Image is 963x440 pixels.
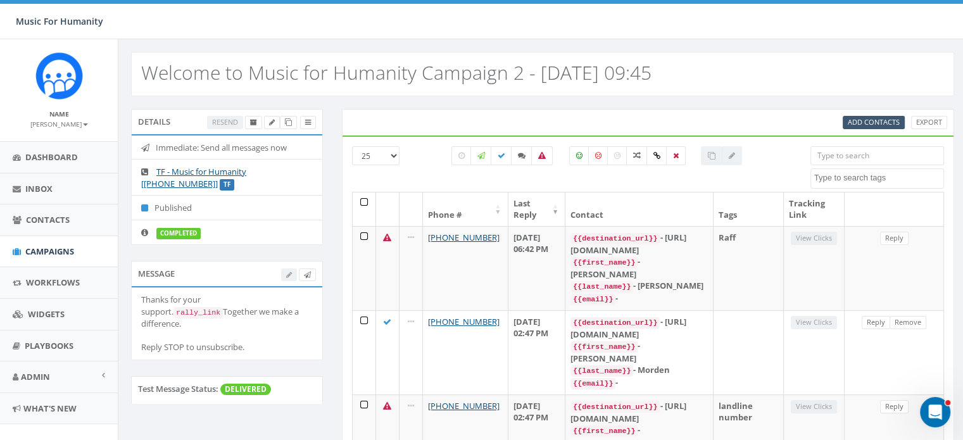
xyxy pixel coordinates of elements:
[21,371,50,382] span: Admin
[428,400,500,412] a: [PHONE_NUMBER]
[25,151,78,163] span: Dashboard
[132,135,322,160] li: Immediate: Send all messages now
[843,116,905,129] a: Add Contacts
[570,378,615,389] code: {{email}}
[570,233,660,244] code: {{destination_url}}
[511,146,532,165] label: Replied
[626,146,648,165] label: Mixed
[26,277,80,288] span: Workflows
[714,192,783,226] th: Tags
[714,226,783,310] td: Raff
[138,383,218,395] label: Test Message Status:
[570,281,633,292] code: {{last_name}}
[890,316,926,329] a: Remove
[16,15,103,27] span: Music For Humanity
[570,232,708,256] div: - [URL][DOMAIN_NAME]
[25,340,73,351] span: Playbooks
[220,179,234,191] label: TF
[141,62,651,83] h2: Welcome to Music for Humanity Campaign 2 - [DATE] 09:45
[141,144,156,152] i: Immediate: Send all messages now
[814,172,943,184] textarea: Search
[470,146,492,165] label: Sending
[25,246,74,257] span: Campaigns
[570,294,615,305] code: {{email}}
[570,317,660,329] code: {{destination_url}}
[156,228,201,239] label: completed
[588,146,608,165] label: Negative
[49,110,69,118] small: Name
[35,52,83,99] img: Rally_Corp_Logo_1.png
[23,403,77,414] span: What's New
[508,226,566,310] td: [DATE] 06:42 PM
[565,192,714,226] th: Contact
[508,310,566,394] td: [DATE] 02:47 PM
[451,146,472,165] label: Pending
[570,280,708,292] div: - [PERSON_NAME]
[141,294,313,353] div: Thanks for your support. Together we make a difference. Reply STOP to unsubscribe.
[570,340,708,364] div: - [PERSON_NAME]
[141,204,154,212] i: Published
[920,397,950,427] iframe: Intercom live chat
[132,195,322,220] li: Published
[570,316,708,340] div: - [URL][DOMAIN_NAME]
[131,261,323,286] div: Message
[30,118,88,129] a: [PERSON_NAME]
[570,400,708,424] div: - [URL][DOMAIN_NAME]
[810,146,944,165] input: Type to search
[607,146,627,165] label: Neutral
[423,192,508,226] th: Phone #: activate to sort column ascending
[570,365,633,377] code: {{last_name}}
[491,146,512,165] label: Delivered
[570,377,708,389] div: -
[666,146,686,165] label: Removed
[141,166,246,189] a: TF - Music for Humanity [[PHONE_NUMBER]]
[173,307,223,318] code: rally_link
[646,146,667,165] label: Link Clicked
[570,257,638,268] code: {{first_name}}
[570,364,708,377] div: - Morden
[531,146,553,165] label: Bounced
[26,214,70,225] span: Contacts
[428,232,500,243] a: [PHONE_NUMBER]
[28,308,65,320] span: Widgets
[880,400,909,413] a: Reply
[848,117,900,127] span: Add Contacts
[570,256,708,280] div: - [PERSON_NAME]
[25,183,53,194] span: Inbox
[250,117,257,127] span: Archive Campaign
[304,270,311,279] span: Send Test Message
[285,117,292,127] span: Clone Campaign
[131,109,323,134] div: Details
[220,384,271,395] span: DELIVERED
[269,117,275,127] span: Edit Campaign Title
[784,192,845,226] th: Tracking Link
[30,120,88,129] small: [PERSON_NAME]
[305,117,311,127] span: View Campaign Delivery Statistics
[848,117,900,127] span: CSV files only
[569,146,589,165] label: Positive
[911,116,947,129] a: Export
[862,316,890,329] a: Reply
[570,292,708,305] div: -
[428,316,500,327] a: [PHONE_NUMBER]
[508,192,566,226] th: Last Reply: activate to sort column ascending
[570,425,638,437] code: {{first_name}}
[570,401,660,413] code: {{destination_url}}
[570,341,638,353] code: {{first_name}}
[880,232,909,245] a: Reply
